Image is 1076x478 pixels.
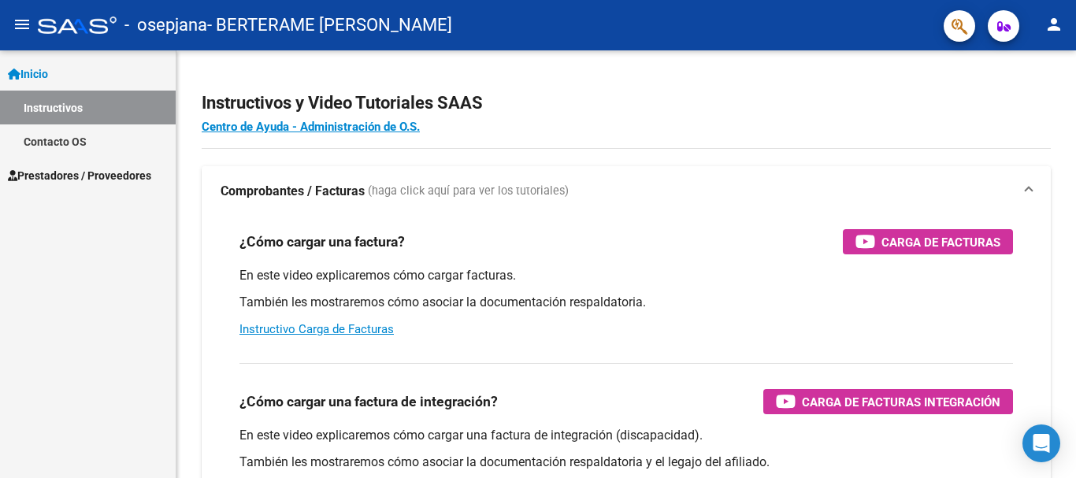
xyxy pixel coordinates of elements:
[881,232,1000,252] span: Carga de Facturas
[239,231,405,253] h3: ¿Cómo cargar una factura?
[13,15,32,34] mat-icon: menu
[239,322,394,336] a: Instructivo Carga de Facturas
[239,454,1013,471] p: También les mostraremos cómo asociar la documentación respaldatoria y el legajo del afiliado.
[8,65,48,83] span: Inicio
[124,8,207,43] span: - osepjana
[202,166,1051,217] mat-expansion-panel-header: Comprobantes / Facturas (haga click aquí para ver los tutoriales)
[1044,15,1063,34] mat-icon: person
[239,427,1013,444] p: En este video explicaremos cómo cargar una factura de integración (discapacidad).
[202,120,420,134] a: Centro de Ayuda - Administración de O.S.
[8,167,151,184] span: Prestadores / Proveedores
[239,294,1013,311] p: También les mostraremos cómo asociar la documentación respaldatoria.
[802,392,1000,412] span: Carga de Facturas Integración
[207,8,452,43] span: - BERTERAME [PERSON_NAME]
[843,229,1013,254] button: Carga de Facturas
[1022,424,1060,462] div: Open Intercom Messenger
[221,183,365,200] strong: Comprobantes / Facturas
[239,391,498,413] h3: ¿Cómo cargar una factura de integración?
[763,389,1013,414] button: Carga de Facturas Integración
[202,88,1051,118] h2: Instructivos y Video Tutoriales SAAS
[368,183,569,200] span: (haga click aquí para ver los tutoriales)
[239,267,1013,284] p: En este video explicaremos cómo cargar facturas.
